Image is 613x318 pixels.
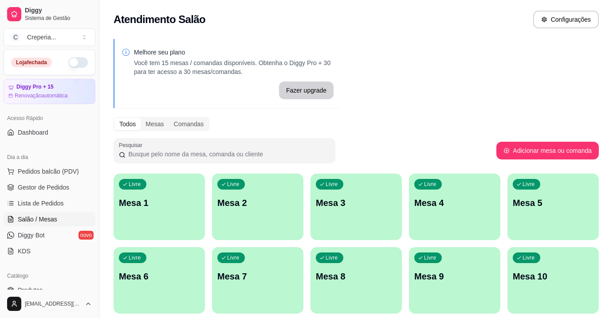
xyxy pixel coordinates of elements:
button: [EMAIL_ADDRESS][DOMAIN_NAME] [4,293,95,314]
p: Livre [129,181,141,188]
label: Pesquisar [119,141,145,149]
button: LivreMesa 9 [409,247,500,314]
button: LivreMesa 2 [212,174,303,240]
span: Gestor de Pedidos [18,183,69,192]
p: Mesa 7 [217,270,298,283]
p: Livre [227,181,240,188]
p: Livre [227,254,240,261]
p: Mesa 9 [414,270,495,283]
p: Livre [523,254,535,261]
button: LivreMesa 5 [507,174,599,240]
span: KDS [18,247,31,256]
p: Mesa 2 [217,197,298,209]
span: Diggy Bot [18,231,45,240]
a: KDS [4,244,95,258]
button: LivreMesa 7 [212,247,303,314]
a: Diggy Pro + 15Renovaçãoautomática [4,79,95,104]
div: Loja fechada [11,58,52,67]
a: DiggySistema de Gestão [4,4,95,25]
a: Produtos [4,283,95,297]
button: Select a team [4,28,95,46]
p: Mesa 1 [119,197,200,209]
p: Mesa 5 [513,197,593,209]
p: Livre [326,254,338,261]
span: Salão / Mesas [18,215,57,224]
article: Diggy Pro + 15 [16,84,54,90]
button: Adicionar mesa ou comanda [496,142,599,159]
p: Livre [424,254,436,261]
div: Mesas [141,118,169,130]
div: Creperia ... [27,33,56,42]
button: Configurações [533,11,599,28]
p: Melhore seu plano [134,48,334,57]
a: Gestor de Pedidos [4,180,95,194]
button: Alterar Status [68,57,88,68]
span: Produtos [18,286,43,295]
p: Mesa 10 [513,270,593,283]
span: Dashboard [18,128,48,137]
p: Livre [523,181,535,188]
h2: Atendimento Salão [114,12,205,27]
p: Mesa 3 [316,197,397,209]
button: LivreMesa 8 [310,247,402,314]
div: Todos [114,118,141,130]
p: Mesa 6 [119,270,200,283]
article: Renovação automática [15,92,67,99]
p: Você tem 15 mesas / comandas disponíveis. Obtenha o Diggy Pro + 30 para ter acesso a 30 mesas/com... [134,58,334,76]
p: Mesa 8 [316,270,397,283]
button: LivreMesa 3 [310,174,402,240]
input: Pesquisar [126,150,330,159]
a: Diggy Botnovo [4,228,95,242]
a: Salão / Mesas [4,212,95,226]
button: Pedidos balcão (PDV) [4,164,95,178]
span: Sistema de Gestão [25,15,92,22]
button: LivreMesa 1 [114,174,205,240]
span: Pedidos balcão (PDV) [18,167,79,176]
div: Dia a dia [4,150,95,164]
div: Comandas [169,118,209,130]
button: Fazer upgrade [279,81,334,99]
p: Mesa 4 [414,197,495,209]
span: [EMAIL_ADDRESS][DOMAIN_NAME] [25,300,81,307]
span: C [11,33,20,42]
button: LivreMesa 6 [114,247,205,314]
p: Livre [424,181,436,188]
a: Dashboard [4,125,95,140]
a: Lista de Pedidos [4,196,95,210]
p: Livre [129,254,141,261]
div: Catálogo [4,269,95,283]
span: Diggy [25,7,92,15]
div: Acesso Rápido [4,111,95,125]
span: Lista de Pedidos [18,199,64,208]
button: LivreMesa 4 [409,174,500,240]
button: LivreMesa 10 [507,247,599,314]
p: Livre [326,181,338,188]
